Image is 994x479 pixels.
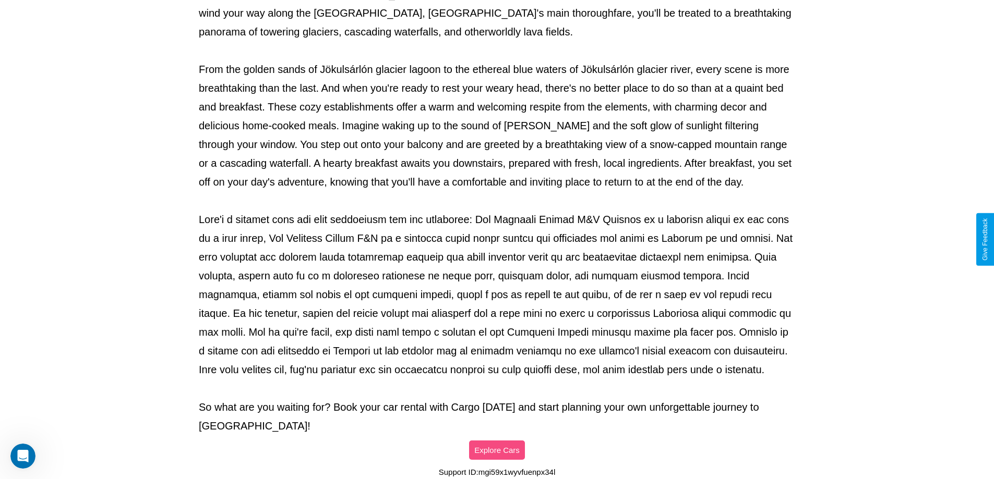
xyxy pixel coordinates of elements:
[10,444,35,469] iframe: Intercom live chat
[439,465,555,479] p: Support ID: mgi59x1wyvfuenpx34l
[469,440,525,460] button: Explore Cars
[981,218,989,261] div: Give Feedback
